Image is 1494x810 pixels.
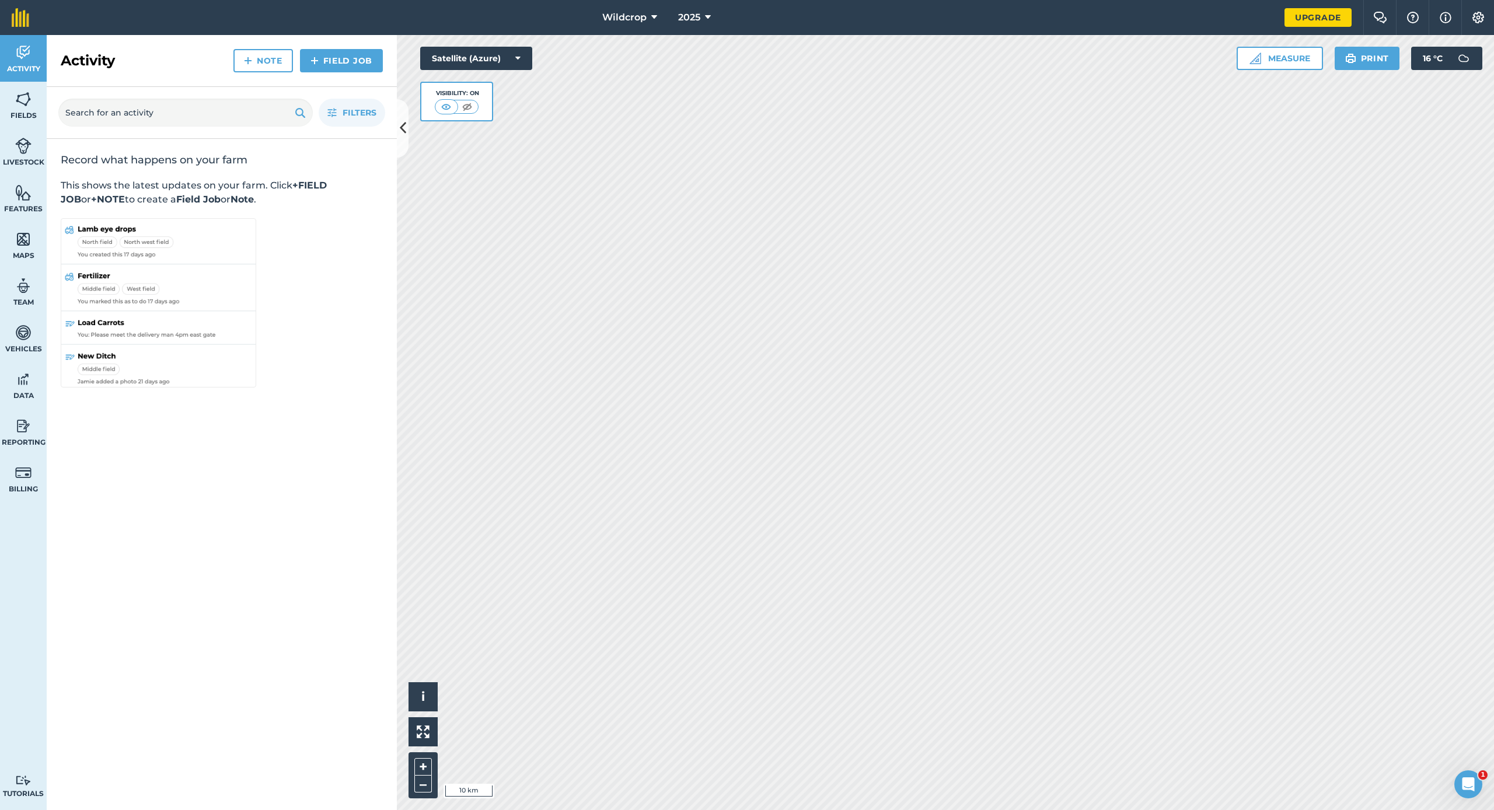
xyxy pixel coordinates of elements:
button: Print [1335,47,1400,70]
img: svg+xml;base64,PD94bWwgdmVyc2lvbj0iMS4wIiBlbmNvZGluZz0idXRmLTgiPz4KPCEtLSBHZW5lcmF0b3I6IEFkb2JlIE... [15,137,32,155]
div: Visibility: On [435,89,479,98]
strong: Field Job [176,194,221,205]
img: svg+xml;base64,PHN2ZyB4bWxucz0iaHR0cDovL3d3dy53My5vcmcvMjAwMC9zdmciIHdpZHRoPSIxNCIgaGVpZ2h0PSIyNC... [244,54,252,68]
img: svg+xml;base64,PD94bWwgdmVyc2lvbj0iMS4wIiBlbmNvZGluZz0idXRmLTgiPz4KPCEtLSBHZW5lcmF0b3I6IEFkb2JlIE... [15,277,32,295]
a: Note [233,49,293,72]
h2: Record what happens on your farm [61,153,383,167]
img: Two speech bubbles overlapping with the left bubble in the forefront [1373,12,1387,23]
img: svg+xml;base64,PHN2ZyB4bWxucz0iaHR0cDovL3d3dy53My5vcmcvMjAwMC9zdmciIHdpZHRoPSI1NiIgaGVpZ2h0PSI2MC... [15,184,32,201]
img: svg+xml;base64,PD94bWwgdmVyc2lvbj0iMS4wIiBlbmNvZGluZz0idXRmLTgiPz4KPCEtLSBHZW5lcmF0b3I6IEFkb2JlIE... [15,775,32,786]
strong: Note [231,194,254,205]
button: Measure [1237,47,1323,70]
img: Four arrows, one pointing top left, one top right, one bottom right and the last bottom left [417,725,430,738]
img: Ruler icon [1249,53,1261,64]
button: + [414,758,432,776]
img: svg+xml;base64,PHN2ZyB4bWxucz0iaHR0cDovL3d3dy53My5vcmcvMjAwMC9zdmciIHdpZHRoPSIxOSIgaGVpZ2h0PSIyNC... [295,106,306,120]
a: Upgrade [1284,8,1352,27]
button: – [414,776,432,792]
img: svg+xml;base64,PD94bWwgdmVyc2lvbj0iMS4wIiBlbmNvZGluZz0idXRmLTgiPz4KPCEtLSBHZW5lcmF0b3I6IEFkb2JlIE... [15,324,32,341]
span: 2025 [678,11,700,25]
img: svg+xml;base64,PHN2ZyB4bWxucz0iaHR0cDovL3d3dy53My5vcmcvMjAwMC9zdmciIHdpZHRoPSIxNCIgaGVpZ2h0PSIyNC... [310,54,319,68]
button: Filters [319,99,385,127]
span: 1 [1478,770,1488,780]
img: svg+xml;base64,PHN2ZyB4bWxucz0iaHR0cDovL3d3dy53My5vcmcvMjAwMC9zdmciIHdpZHRoPSIxOSIgaGVpZ2h0PSIyNC... [1345,51,1356,65]
strong: +NOTE [91,194,125,205]
img: svg+xml;base64,PD94bWwgdmVyc2lvbj0iMS4wIiBlbmNvZGluZz0idXRmLTgiPz4KPCEtLSBHZW5lcmF0b3I6IEFkb2JlIE... [15,464,32,481]
button: Satellite (Azure) [420,47,532,70]
img: fieldmargin Logo [12,8,29,27]
input: Search for an activity [58,99,313,127]
img: svg+xml;base64,PHN2ZyB4bWxucz0iaHR0cDovL3d3dy53My5vcmcvMjAwMC9zdmciIHdpZHRoPSI1NiIgaGVpZ2h0PSI2MC... [15,231,32,248]
img: svg+xml;base64,PD94bWwgdmVyc2lvbj0iMS4wIiBlbmNvZGluZz0idXRmLTgiPz4KPCEtLSBHZW5lcmF0b3I6IEFkb2JlIE... [1452,47,1475,70]
button: 16 °C [1411,47,1482,70]
span: 16 ° C [1423,47,1443,70]
img: svg+xml;base64,PD94bWwgdmVyc2lvbj0iMS4wIiBlbmNvZGluZz0idXRmLTgiPz4KPCEtLSBHZW5lcmF0b3I6IEFkb2JlIE... [15,44,32,61]
img: svg+xml;base64,PD94bWwgdmVyc2lvbj0iMS4wIiBlbmNvZGluZz0idXRmLTgiPz4KPCEtLSBHZW5lcmF0b3I6IEFkb2JlIE... [15,371,32,388]
h2: Activity [61,51,115,70]
img: svg+xml;base64,PHN2ZyB4bWxucz0iaHR0cDovL3d3dy53My5vcmcvMjAwMC9zdmciIHdpZHRoPSIxNyIgaGVpZ2h0PSIxNy... [1440,11,1451,25]
span: Filters [343,106,376,119]
img: A cog icon [1471,12,1485,23]
img: svg+xml;base64,PHN2ZyB4bWxucz0iaHR0cDovL3d3dy53My5vcmcvMjAwMC9zdmciIHdpZHRoPSI1MCIgaGVpZ2h0PSI0MC... [460,101,474,113]
span: i [421,689,425,704]
p: This shows the latest updates on your farm. Click or to create a or . [61,179,383,207]
a: Field Job [300,49,383,72]
img: svg+xml;base64,PD94bWwgdmVyc2lvbj0iMS4wIiBlbmNvZGluZz0idXRmLTgiPz4KPCEtLSBHZW5lcmF0b3I6IEFkb2JlIE... [15,417,32,435]
img: A question mark icon [1406,12,1420,23]
img: svg+xml;base64,PHN2ZyB4bWxucz0iaHR0cDovL3d3dy53My5vcmcvMjAwMC9zdmciIHdpZHRoPSI1NiIgaGVpZ2h0PSI2MC... [15,90,32,108]
img: svg+xml;base64,PHN2ZyB4bWxucz0iaHR0cDovL3d3dy53My5vcmcvMjAwMC9zdmciIHdpZHRoPSI1MCIgaGVpZ2h0PSI0MC... [439,101,453,113]
iframe: Intercom live chat [1454,770,1482,798]
button: i [409,682,438,711]
span: Wildcrop [602,11,647,25]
